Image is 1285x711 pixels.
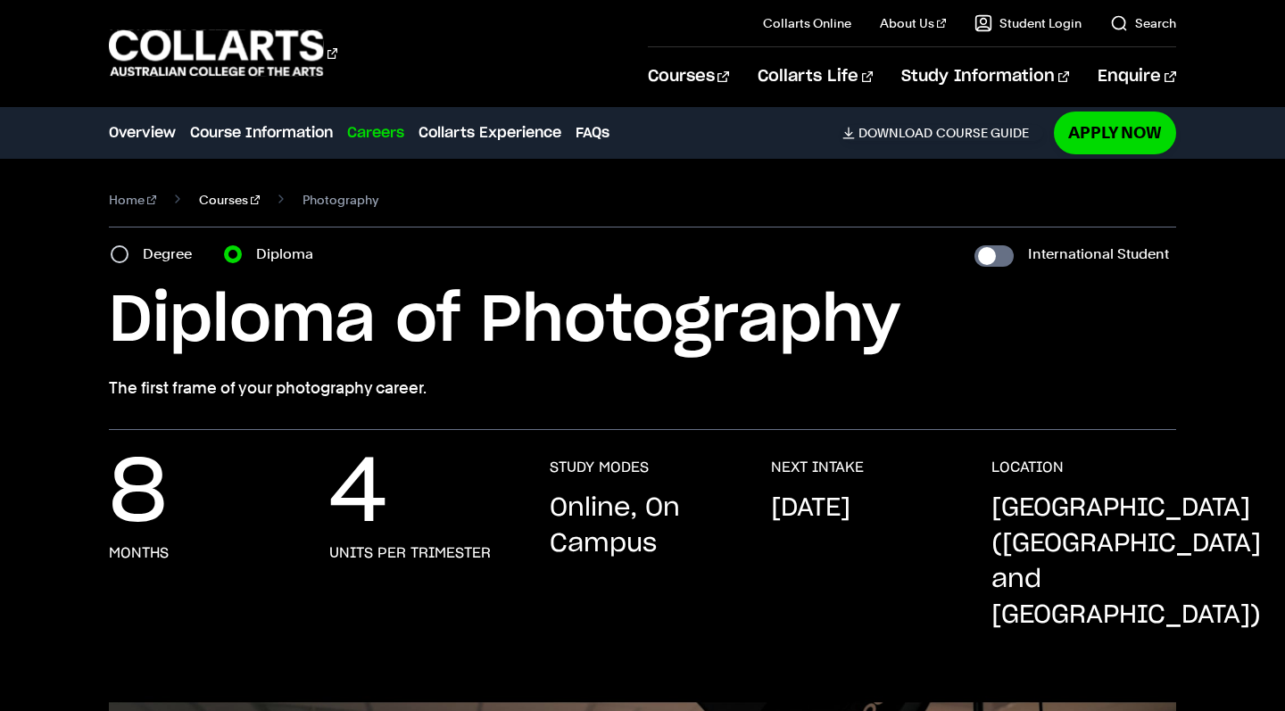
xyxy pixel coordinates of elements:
[109,187,156,212] a: Home
[576,122,609,144] a: FAQs
[991,491,1261,633] p: [GEOGRAPHIC_DATA] ([GEOGRAPHIC_DATA] and [GEOGRAPHIC_DATA])
[419,122,561,144] a: Collarts Experience
[109,281,1175,361] h1: Diploma of Photography
[109,28,337,79] div: Go to homepage
[109,122,176,144] a: Overview
[550,491,734,562] p: Online, On Campus
[1054,112,1176,153] a: Apply Now
[648,47,729,106] a: Courses
[109,376,1175,401] p: The first frame of your photography career.
[880,14,946,32] a: About Us
[109,544,169,562] h3: months
[1098,47,1175,106] a: Enquire
[303,187,378,212] span: Photography
[347,122,404,144] a: Careers
[550,459,649,476] h3: STUDY MODES
[858,125,933,141] span: Download
[1028,242,1169,267] label: International Student
[143,242,203,267] label: Degree
[763,14,851,32] a: Collarts Online
[991,459,1064,476] h3: LOCATION
[901,47,1069,106] a: Study Information
[758,47,873,106] a: Collarts Life
[199,187,260,212] a: Courses
[329,544,491,562] h3: units per trimester
[771,459,864,476] h3: NEXT INTAKE
[109,459,167,530] p: 8
[974,14,1082,32] a: Student Login
[1110,14,1176,32] a: Search
[190,122,333,144] a: Course Information
[256,242,324,267] label: Diploma
[329,459,387,530] p: 4
[842,125,1043,141] a: DownloadCourse Guide
[771,491,850,526] p: [DATE]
